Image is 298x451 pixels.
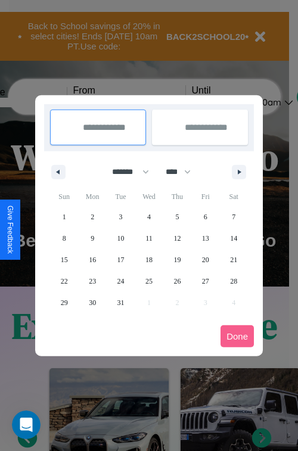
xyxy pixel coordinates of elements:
button: 14 [220,228,248,249]
button: 18 [135,249,163,270]
span: 7 [232,206,235,228]
span: 24 [117,270,125,292]
span: 1 [63,206,66,228]
button: 15 [50,249,78,270]
button: 27 [191,270,219,292]
span: Thu [163,187,191,206]
span: Sat [220,187,248,206]
button: 11 [135,228,163,249]
button: 12 [163,228,191,249]
button: 29 [50,292,78,313]
button: 4 [135,206,163,228]
button: 26 [163,270,191,292]
button: 9 [78,228,106,249]
span: 29 [61,292,68,313]
span: 30 [89,292,96,313]
button: 21 [220,249,248,270]
button: 16 [78,249,106,270]
span: 26 [173,270,181,292]
span: Mon [78,187,106,206]
iframe: Intercom live chat [12,410,41,439]
button: 3 [107,206,135,228]
button: 24 [107,270,135,292]
button: 28 [220,270,248,292]
span: Tue [107,187,135,206]
span: 27 [202,270,209,292]
span: 6 [204,206,207,228]
button: 20 [191,249,219,270]
span: 9 [91,228,94,249]
span: 21 [230,249,237,270]
button: 22 [50,270,78,292]
button: Done [221,325,254,347]
button: 31 [107,292,135,313]
span: 3 [119,206,123,228]
span: 18 [145,249,153,270]
span: 11 [145,228,153,249]
span: Wed [135,187,163,206]
button: 8 [50,228,78,249]
button: 30 [78,292,106,313]
span: 19 [173,249,181,270]
span: 20 [202,249,209,270]
span: 13 [202,228,209,249]
button: 17 [107,249,135,270]
span: 28 [230,270,237,292]
button: 25 [135,270,163,292]
button: 1 [50,206,78,228]
span: 31 [117,292,125,313]
span: 4 [147,206,151,228]
button: 7 [220,206,248,228]
button: 19 [163,249,191,270]
span: 15 [61,249,68,270]
span: 10 [117,228,125,249]
span: 22 [61,270,68,292]
span: Sun [50,187,78,206]
span: 25 [145,270,153,292]
span: 17 [117,249,125,270]
button: 5 [163,206,191,228]
button: 2 [78,206,106,228]
span: 8 [63,228,66,249]
span: 23 [89,270,96,292]
span: 5 [175,206,179,228]
button: 13 [191,228,219,249]
span: Fri [191,187,219,206]
button: 23 [78,270,106,292]
div: Give Feedback [6,206,14,254]
span: 12 [173,228,181,249]
button: 6 [191,206,219,228]
span: 2 [91,206,94,228]
button: 10 [107,228,135,249]
span: 14 [230,228,237,249]
span: 16 [89,249,96,270]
